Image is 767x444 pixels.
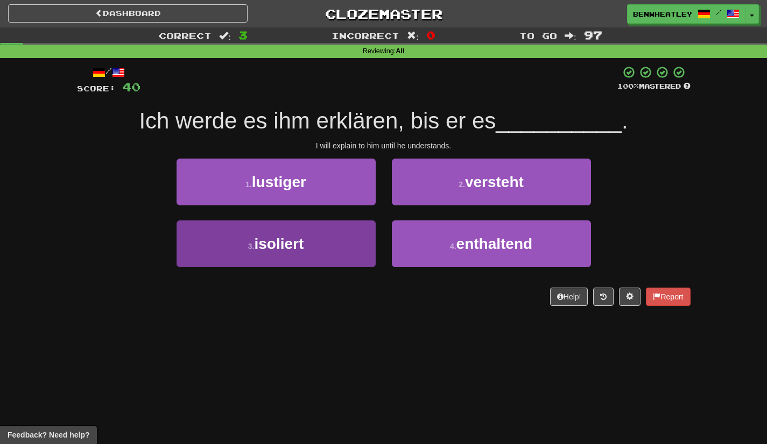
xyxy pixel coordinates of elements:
[122,80,140,94] span: 40
[396,47,404,55] strong: All
[238,28,248,41] span: 3
[392,159,591,205] button: 2.versteht
[248,242,255,250] small: 3 .
[459,180,465,189] small: 2 .
[519,30,557,41] span: To go
[264,4,503,23] a: Clozemaster
[219,31,231,40] span: :
[8,429,89,440] span: Open feedback widget
[627,4,745,24] a: BenWheatley /
[139,108,496,133] span: Ich werde es ihm erklären, bis er es
[159,30,212,41] span: Correct
[77,140,691,151] div: I will explain to him until he understands.
[332,30,399,41] span: Incorrect
[426,28,435,41] span: 0
[593,288,614,306] button: Round history (alt+y)
[254,235,304,252] span: isoliert
[565,31,576,40] span: :
[177,159,376,205] button: 1.lustiger
[550,288,588,306] button: Help!
[496,108,622,133] span: __________
[450,242,456,250] small: 4 .
[622,108,628,133] span: .
[252,174,306,190] span: lustiger
[77,84,116,93] span: Score:
[617,82,691,91] div: Mastered
[77,66,140,79] div: /
[245,180,252,189] small: 1 .
[584,28,602,41] span: 97
[617,82,639,90] span: 100 %
[456,235,533,252] span: enthaltend
[407,31,419,40] span: :
[177,220,376,267] button: 3.isoliert
[716,9,721,16] span: /
[465,174,524,190] span: versteht
[392,220,591,267] button: 4.enthaltend
[633,9,692,19] span: BenWheatley
[646,288,690,306] button: Report
[8,4,248,23] a: Dashboard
